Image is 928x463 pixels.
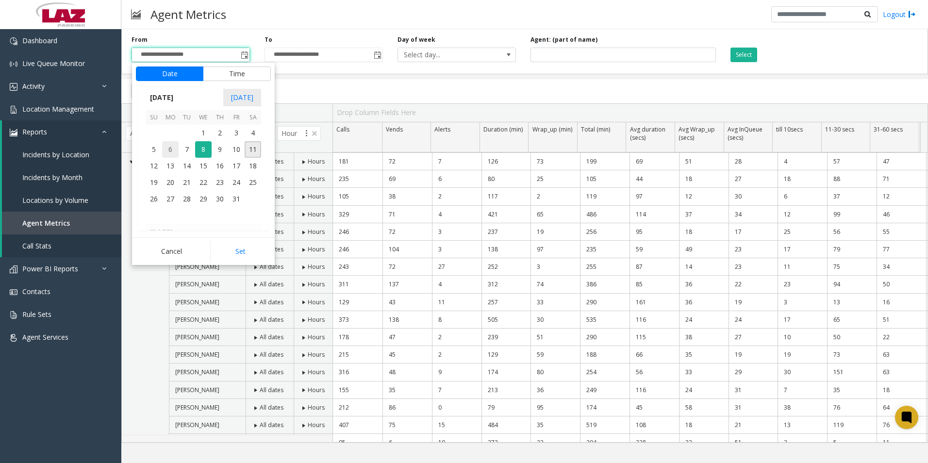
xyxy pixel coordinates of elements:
td: Monday, October 27, 2025 [162,191,179,207]
td: 255 [580,258,630,276]
td: 71 [382,206,432,223]
td: Wednesday, October 1, 2025 [195,125,212,141]
a: Incidents by Month [2,166,121,189]
td: 79 [827,241,877,258]
td: 116 [630,311,679,329]
td: Wednesday, October 15, 2025 [195,158,212,174]
td: 311 [333,276,382,293]
td: 24 [729,311,778,329]
td: 290 [580,329,630,346]
td: 235 [580,241,630,258]
td: Wednesday, October 22, 2025 [195,174,212,191]
td: 10 [778,329,827,346]
td: 3 [432,241,481,258]
span: [PERSON_NAME] [175,315,219,324]
span: Locations by Volume [22,196,88,205]
td: 18 [679,223,729,241]
td: 47 [877,153,926,170]
img: 'icon' [10,60,17,68]
td: 535 [580,311,630,329]
td: 51 [679,153,729,170]
td: 73 [827,346,877,364]
td: 50 [827,329,877,346]
td: 85 [630,276,679,293]
span: Duration (min) [483,125,523,133]
td: Monday, October 13, 2025 [162,158,179,174]
span: 3 [228,125,245,141]
span: 10 [228,141,245,158]
span: Total (min) [581,125,610,133]
td: Tuesday, October 21, 2025 [179,174,195,191]
img: 'icon' [10,37,17,45]
td: 4 [778,153,827,170]
td: 66 [630,346,679,364]
td: 486 [580,206,630,223]
span: Hours [308,245,325,253]
span: Hours [308,263,325,271]
td: 161 [630,294,679,311]
span: 11 [245,141,261,158]
span: 16 [212,158,228,174]
span: 17 [228,158,245,174]
span: Hours [308,228,325,236]
span: 1 [195,125,212,141]
td: 38 [382,188,432,205]
td: 37 [827,188,877,205]
span: 13 [162,158,179,174]
span: Select day... [398,48,492,62]
td: 25 [530,170,580,188]
h3: Agent Metrics [146,2,231,26]
td: 69 [382,170,432,188]
td: Monday, October 20, 2025 [162,174,179,191]
td: 11 [778,258,827,276]
span: Avg duration (secs) [630,125,665,142]
a: Reports [2,120,121,143]
td: 74 [530,276,580,293]
td: 27 [432,258,481,276]
td: 19 [530,223,580,241]
span: Toggle popup [239,48,249,62]
td: 246 [333,223,382,241]
span: 27 [162,191,179,207]
td: 46 [877,206,926,223]
td: Wednesday, October 8, 2025 [195,141,212,158]
span: 25 [245,174,261,191]
td: 329 [333,206,382,223]
a: Agent Metrics [2,212,121,234]
td: 38 [679,329,729,346]
td: 243 [333,258,382,276]
td: 237 [481,223,531,241]
td: 95 [630,223,679,241]
img: 'icon' [10,106,17,114]
span: Hours [308,333,325,341]
span: AgentDisplayName [126,126,215,141]
td: Thursday, October 9, 2025 [212,141,228,158]
td: 55 [877,223,926,241]
span: 4 [245,125,261,141]
td: 19 [778,346,827,364]
span: Rule Sets [22,310,51,319]
span: Agent Metrics [22,218,70,228]
td: 290 [580,294,630,311]
td: Saturday, October 25, 2025 [245,174,261,191]
span: 28 [179,191,195,207]
td: 13 [827,294,877,311]
td: 47 [382,329,432,346]
td: 252 [481,258,531,276]
span: Toggle popup [372,48,382,62]
span: Location Management [22,104,94,114]
th: Su [146,110,162,125]
td: 28 [729,153,778,170]
td: Thursday, October 23, 2025 [212,174,228,191]
span: 5 [146,141,162,158]
span: Calls [336,125,349,133]
span: [PERSON_NAME] [175,298,219,306]
span: 9 [212,141,228,158]
td: 17 [778,241,827,258]
td: 88 [827,170,877,188]
img: 'icon' [10,334,17,342]
th: Th [212,110,228,125]
td: Tuesday, October 14, 2025 [179,158,195,174]
td: 11 [432,294,481,311]
span: 22 [195,174,212,191]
